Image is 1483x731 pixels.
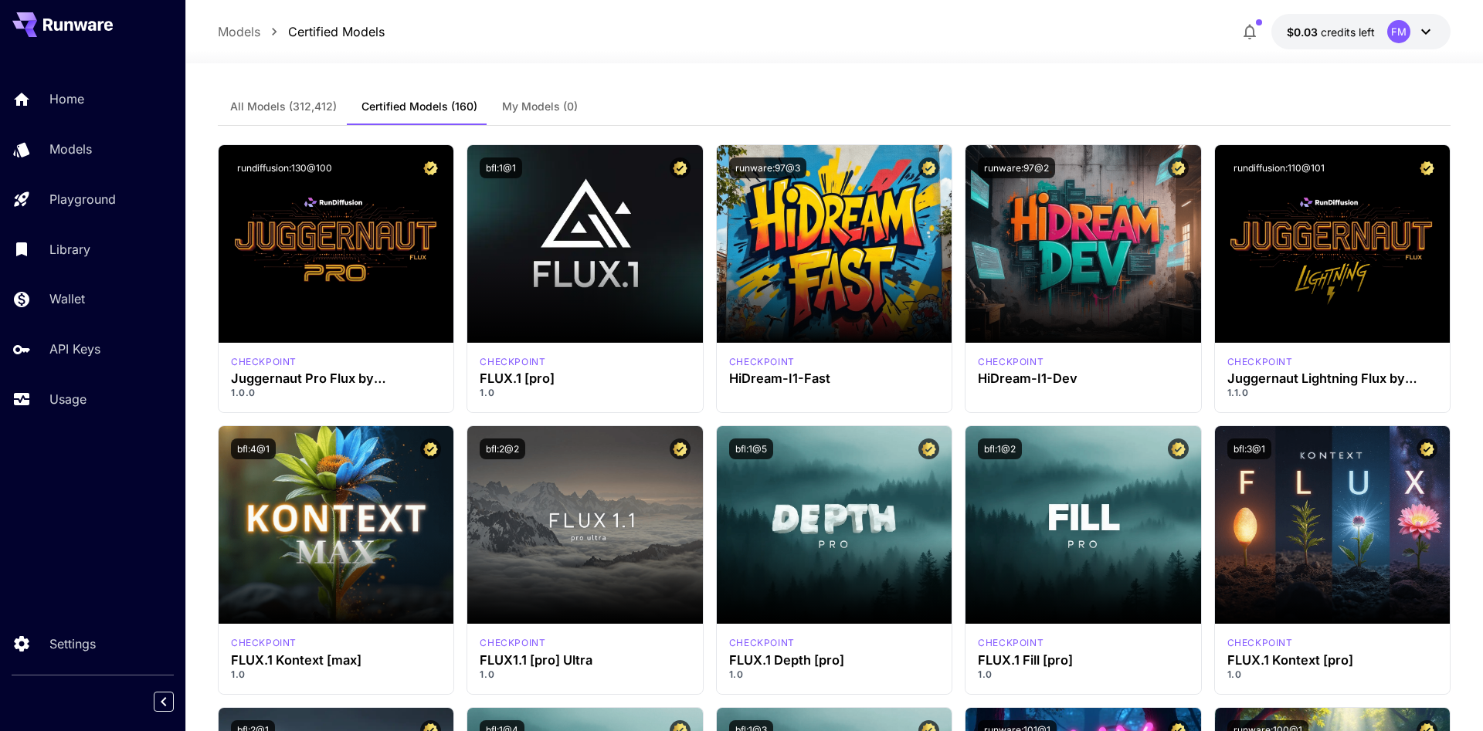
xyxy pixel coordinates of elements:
button: Certified Model – Vetted for best performance and includes a commercial license. [1417,157,1437,178]
h3: Juggernaut Pro Flux by RunDiffusion [231,371,441,386]
span: Certified Models (160) [361,100,477,113]
button: Certified Model – Vetted for best performance and includes a commercial license. [420,157,441,178]
p: checkpoint [978,355,1044,369]
div: fluxpro [978,636,1044,650]
button: bfl:3@1 [1227,438,1271,459]
div: HiDream Fast [729,355,795,369]
p: checkpoint [480,355,545,369]
button: rundiffusion:130@100 [231,157,338,178]
h3: FLUX.1 Kontext [pro] [1227,653,1437,668]
div: fluxpro [729,636,795,650]
button: $0.0321FM [1271,14,1451,49]
button: Certified Model – Vetted for best performance and includes a commercial license. [1168,157,1189,178]
p: 1.0 [729,668,939,682]
span: My Models (0) [502,100,578,113]
p: Home [49,90,84,108]
p: checkpoint [729,636,795,650]
p: checkpoint [231,636,297,650]
h3: HiDream-I1-Fast [729,371,939,386]
p: Wallet [49,289,85,308]
button: runware:97@2 [978,157,1055,178]
button: rundiffusion:110@101 [1227,157,1331,178]
p: Playground [49,190,116,208]
div: fluxultra [480,636,545,650]
p: 1.0.0 [231,386,441,400]
div: Collapse sidebar [165,688,185,716]
a: Certified Models [288,22,385,41]
p: 1.1.0 [1227,386,1437,400]
span: credits left [1321,25,1375,39]
p: Models [49,140,92,158]
p: Settings [49,635,96,653]
button: Certified Model – Vetted for best performance and includes a commercial license. [420,438,441,459]
p: 1.0 [480,668,690,682]
h3: FLUX.1 Fill [pro] [978,653,1188,668]
h3: FLUX.1 Depth [pro] [729,653,939,668]
div: fluxpro [480,355,545,369]
div: FLUX.1 D [231,355,297,369]
p: 1.0 [978,668,1188,682]
div: $0.0321 [1287,24,1375,40]
button: bfl:4@1 [231,438,276,459]
p: API Keys [49,340,100,358]
h3: FLUX.1 Kontext [max] [231,653,441,668]
button: Certified Model – Vetted for best performance and includes a commercial license. [918,438,939,459]
button: Certified Model – Vetted for best performance and includes a commercial license. [918,157,939,178]
p: 1.0 [231,668,441,682]
nav: breadcrumb [218,22,385,41]
h3: FLUX1.1 [pro] Ultra [480,653,690,668]
p: checkpoint [1227,355,1293,369]
h3: FLUX.1 [pro] [480,371,690,386]
button: Certified Model – Vetted for best performance and includes a commercial license. [670,438,691,459]
p: checkpoint [1227,636,1293,650]
p: Library [49,240,90,259]
div: HiDream Dev [978,355,1044,369]
div: FLUX.1 Kontext [pro] [1227,636,1293,650]
p: 1.0 [1227,668,1437,682]
span: $0.03 [1287,25,1321,39]
a: Models [218,22,260,41]
h3: Juggernaut Lightning Flux by RunDiffusion [1227,371,1437,386]
p: checkpoint [231,355,297,369]
button: Certified Model – Vetted for best performance and includes a commercial license. [1417,438,1437,459]
div: FLUX.1 D [1227,355,1293,369]
button: Certified Model – Vetted for best performance and includes a commercial license. [670,157,691,178]
h3: HiDream-I1-Dev [978,371,1188,386]
p: checkpoint [480,636,545,650]
div: FM [1387,20,1410,43]
button: bfl:1@5 [729,438,773,459]
button: Certified Model – Vetted for best performance and includes a commercial license. [1168,438,1189,459]
p: checkpoint [729,355,795,369]
p: Usage [49,390,87,408]
p: checkpoint [978,636,1044,650]
div: FLUX.1 Kontext [max] [231,636,297,650]
button: runware:97@3 [729,157,806,178]
button: bfl:2@2 [480,438,525,459]
button: bfl:1@2 [978,438,1022,459]
span: All Models (312,412) [230,100,337,113]
button: Collapse sidebar [154,692,174,712]
p: 1.0 [480,386,690,400]
button: bfl:1@1 [480,157,522,178]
